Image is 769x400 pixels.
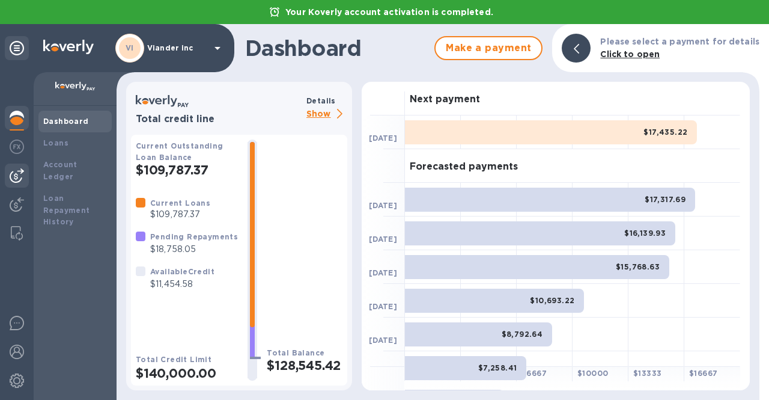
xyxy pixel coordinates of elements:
[10,140,24,154] img: Foreign exchange
[150,198,210,208] b: Current Loans
[369,268,397,277] b: [DATE]
[43,40,94,54] img: Logo
[147,44,207,52] p: Viander inc
[369,336,397,345] b: [DATE]
[150,208,210,221] p: $109,787.37
[150,232,238,241] b: Pending Repayments
[306,96,336,105] b: Details
[150,278,214,291] p: $11,454.58
[369,302,397,311] b: [DATE]
[136,355,211,364] b: Total Credit Limit
[624,229,666,238] b: $16,139.93
[267,348,324,357] b: Total Balance
[267,358,342,373] h2: $128,545.42
[643,128,687,137] b: $17,435.22
[369,201,397,210] b: [DATE]
[445,41,532,55] span: Make a payment
[136,114,302,125] h3: Total credit line
[645,195,685,204] b: $17,317.69
[245,35,428,61] h1: Dashboard
[502,330,543,339] b: $8,792.64
[369,235,397,244] b: [DATE]
[478,363,517,372] b: $7,258.41
[126,43,134,52] b: VI
[43,117,89,126] b: Dashboard
[410,94,480,105] h3: Next payment
[600,37,759,46] b: Please select a payment for details
[633,369,661,378] b: $ 13333
[689,369,717,378] b: $ 16667
[410,161,518,173] h3: Forecasted payments
[150,243,238,256] p: $18,758.05
[136,366,238,381] h2: $140,000.00
[150,267,214,276] b: Available Credit
[279,6,499,18] p: Your Koverly account activation is completed.
[369,134,397,143] b: [DATE]
[600,49,660,59] b: Click to open
[616,262,660,271] b: $15,768.63
[136,141,223,162] b: Current Outstanding Loan Balance
[306,107,347,122] p: Show
[5,36,29,60] div: Unpin categories
[43,160,78,181] b: Account Ledger
[43,194,90,227] b: Loan Repayment History
[577,369,608,378] b: $ 10000
[521,369,547,378] b: $ 6667
[136,162,238,177] h2: $109,787.37
[530,296,574,305] b: $10,693.22
[434,36,543,60] button: Make a payment
[43,138,68,147] b: Loans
